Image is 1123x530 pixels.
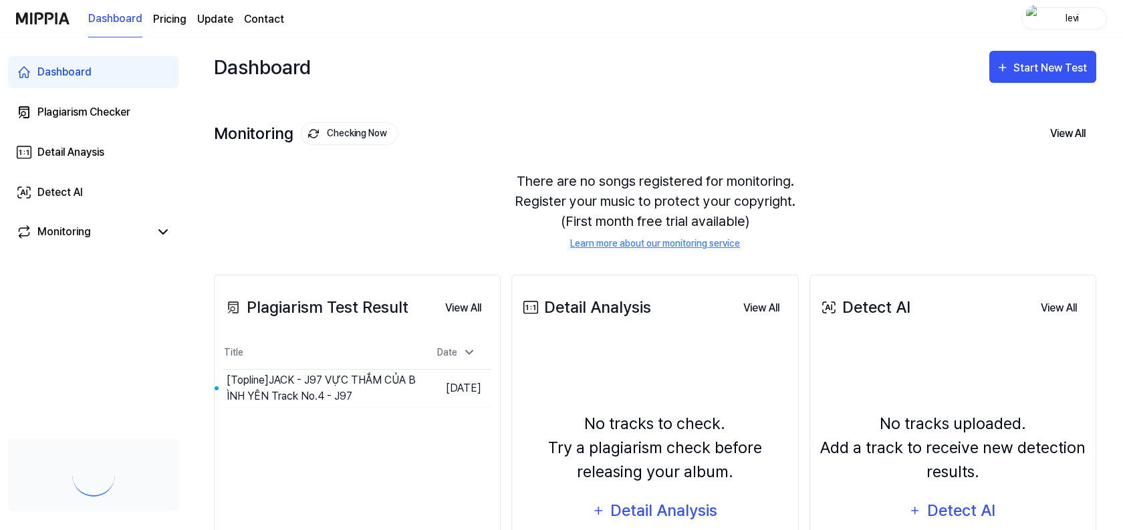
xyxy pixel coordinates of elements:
[37,184,83,201] div: Detect AI
[308,128,319,139] img: monitoring Icon
[434,295,492,321] button: View All
[432,342,481,364] div: Date
[223,337,421,369] th: Title
[421,369,492,407] td: [DATE]
[1039,120,1096,148] button: View All
[8,96,179,128] a: Plagiarism Checker
[244,11,284,27] a: Contact
[1046,11,1098,25] div: levi
[520,295,651,319] div: Detail Analysis
[153,11,186,27] a: Pricing
[214,155,1096,267] div: There are no songs registered for monitoring. Register your music to protect your copyright. (Fir...
[214,122,398,145] div: Monitoring
[610,498,719,523] div: Detail Analysis
[301,122,398,145] button: Checking Now
[197,11,233,27] a: Update
[818,295,910,319] div: Detect AI
[1026,5,1042,32] img: profile
[584,495,727,527] button: Detail Analysis
[989,51,1096,83] button: Start New Test
[37,224,91,240] div: Monitoring
[926,498,997,523] div: Detect AI
[1030,295,1088,321] button: View All
[733,294,790,321] a: View All
[37,64,92,80] div: Dashboard
[733,295,790,321] button: View All
[1030,294,1088,321] a: View All
[8,136,179,168] a: Detail Anaysis
[1013,59,1090,77] div: Start New Test
[520,412,789,484] div: No tracks to check. Try a plagiarism check before releasing your album.
[1021,7,1107,30] button: profilelevi
[900,495,1005,527] button: Detect AI
[818,412,1088,484] div: No tracks uploaded. Add a track to receive new detection results.
[227,372,421,404] div: [Topline] JACK - J97 VỰC THẲM CỦA BÌNH YÊN Track No.4 - J97
[570,237,740,251] a: Learn more about our monitoring service
[8,176,179,209] a: Detect AI
[88,1,142,37] a: Dashboard
[37,104,130,120] div: Plagiarism Checker
[434,294,492,321] a: View All
[214,51,311,83] div: Dashboard
[16,224,150,240] a: Monitoring
[8,56,179,88] a: Dashboard
[37,144,104,160] div: Detail Anaysis
[223,295,408,319] div: Plagiarism Test Result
